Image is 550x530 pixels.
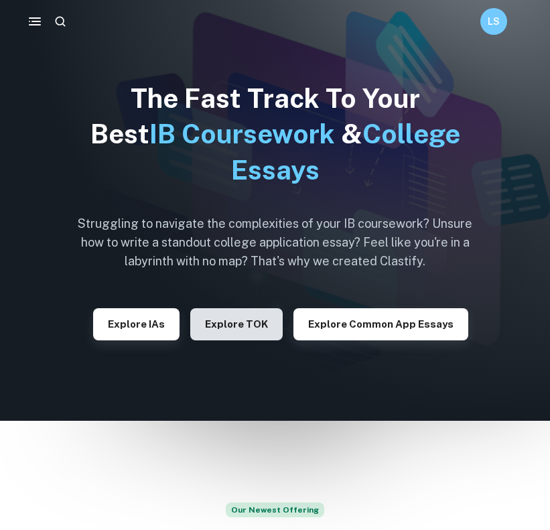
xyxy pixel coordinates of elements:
[68,214,483,271] h6: Struggling to navigate the complexities of your IB coursework? Unsure how to write a standout col...
[293,317,468,330] a: Explore Common App essays
[190,308,283,340] button: Explore TOK
[480,8,507,35] button: LS
[293,308,468,340] button: Explore Common App essays
[226,503,324,517] span: Our Newest Offering
[149,118,335,149] span: IB Coursework
[486,14,502,29] h6: LS
[190,317,283,330] a: Explore TOK
[231,118,460,185] span: College Essays
[93,317,180,330] a: Explore IAs
[93,308,180,340] button: Explore IAs
[68,80,483,188] h1: The Fast Track To Your Best &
